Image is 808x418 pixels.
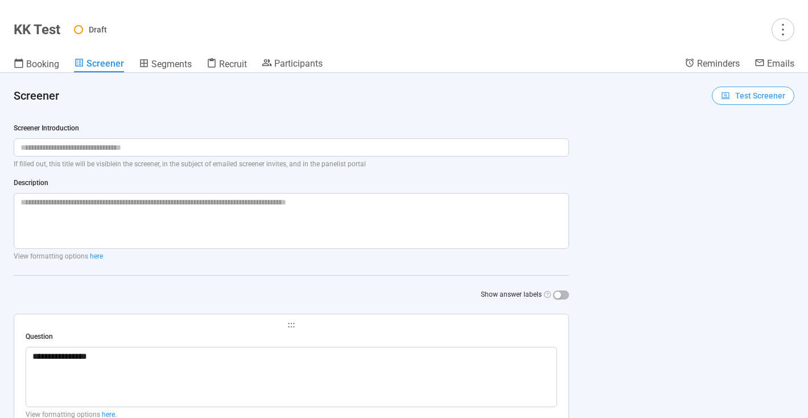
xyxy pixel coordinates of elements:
div: Question [26,331,557,342]
h4: Screener [14,88,703,104]
a: Segments [139,58,192,72]
span: Draft [89,25,107,34]
h1: KK Test [14,22,60,38]
p: If filled out, this title will be visible in the screener , in the subject of emailed screener in... [14,159,569,170]
a: Reminders [685,58,740,71]
span: holder [26,321,557,329]
span: Segments [151,59,192,69]
span: Reminders [697,58,740,69]
a: here [90,252,103,260]
button: more [772,18,794,41]
span: Screener [86,58,124,69]
a: Booking [14,58,59,72]
a: Screener [74,58,124,72]
a: Emails [755,58,794,71]
a: Recruit [207,58,247,72]
button: Test Screener [712,87,794,105]
div: Screener Introduction [14,123,569,134]
div: Description [14,178,569,188]
button: Show answer labels [553,290,569,300]
span: Recruit [219,59,247,69]
span: Participants [274,58,323,69]
span: question-circle [544,291,551,298]
p: View formatting options [14,251,569,262]
span: Emails [767,58,794,69]
span: more [775,22,790,37]
span: Booking [26,59,59,69]
span: Test Screener [735,89,785,102]
a: Participants [262,58,323,71]
label: Show answer labels [481,289,569,300]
